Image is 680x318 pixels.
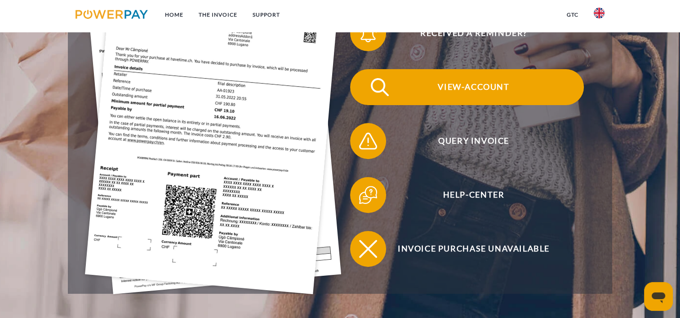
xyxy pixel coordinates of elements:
[357,130,379,152] img: qb_warning.svg
[350,15,584,51] button: Received a reminder?
[369,76,391,98] img: qb_search.svg
[357,184,379,206] img: qb_help.svg
[245,7,288,23] a: Support
[157,7,191,23] a: Home
[357,22,379,44] img: qb_bell.svg
[364,177,584,213] span: Help-Center
[350,177,584,213] button: Help-Center
[357,238,379,260] img: qb_close.svg
[350,123,584,159] button: Query Invoice
[350,231,584,267] button: Invoice purchase unavailable
[364,69,584,105] span: View-Account
[364,231,584,267] span: Invoice purchase unavailable
[76,10,148,19] img: logo-powerpay.svg
[559,7,586,23] a: GTC
[364,15,584,51] span: Received a reminder?
[191,7,245,23] a: THE INVOICE
[594,8,604,18] img: en
[644,282,673,311] iframe: Button to launch messaging window
[364,123,584,159] span: Query Invoice
[350,69,584,105] button: View-Account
